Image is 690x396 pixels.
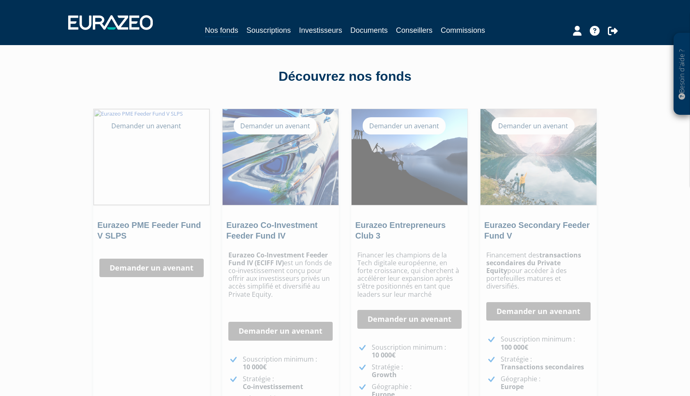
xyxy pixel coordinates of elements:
[677,37,687,111] p: Besoin d'aide ?
[223,109,338,205] img: Eurazeo Co-Investment Feeder Fund IV
[243,375,333,391] p: Stratégie :
[228,250,328,267] strong: Eurazeo Co-Investment Feeder Fund IV (ECIFF IV)
[501,355,591,371] p: Stratégie :
[299,25,342,36] a: Investisseurs
[486,250,581,275] strong: transactions secondaires du Private Equity
[372,370,397,379] strong: Growth
[105,117,188,134] div: Demander un avenant
[486,302,591,321] a: Demander un avenant
[350,25,388,36] a: Documents
[228,251,333,298] p: est un fonds de co-investissement conçu pour offrir aux investisseurs privés un accès simplifié e...
[97,221,201,240] a: Eurazeo PME Feeder Fund V SLPS
[355,221,446,240] a: Eurazeo Entrepreneurs Club 3
[243,382,303,391] strong: Co-investissement
[486,251,591,291] p: Financement des pour accéder à des portefeuilles matures et diversifiés.
[372,363,462,379] p: Stratégie :
[501,343,528,352] strong: 100 000€
[484,221,590,240] a: Eurazeo Secondary Feeder Fund V
[492,117,575,134] div: Demander un avenant
[226,221,317,240] a: Eurazeo Co-Investment Feeder Fund IV
[68,15,153,30] img: 1732889491-logotype_eurazeo_blanc_rvb.png
[205,25,238,37] a: Nos fonds
[501,375,591,391] p: Géographie :
[396,25,432,36] a: Conseillers
[111,67,579,86] div: Découvrez nos fonds
[372,344,462,359] p: Souscription minimum :
[357,310,462,329] a: Demander un avenant
[352,109,467,205] img: Eurazeo Entrepreneurs Club 3
[99,259,204,278] a: Demander un avenant
[94,109,209,205] img: Eurazeo PME Feeder Fund V SLPS
[234,117,317,134] div: Demander un avenant
[243,362,267,371] strong: 10 000€
[481,109,596,205] img: Eurazeo Secondary Feeder Fund V
[441,25,485,36] a: Commissions
[357,251,462,298] p: Financer les champions de la Tech digitale européenne, en forte croissance, qui cherchent à accél...
[501,362,584,371] strong: Transactions secondaires
[228,322,333,341] a: Demander un avenant
[501,335,591,351] p: Souscription minimum :
[243,355,333,371] p: Souscription minimum :
[363,117,446,134] div: Demander un avenant
[501,382,524,391] strong: Europe
[246,25,291,36] a: Souscriptions
[372,350,396,360] strong: 10 000€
